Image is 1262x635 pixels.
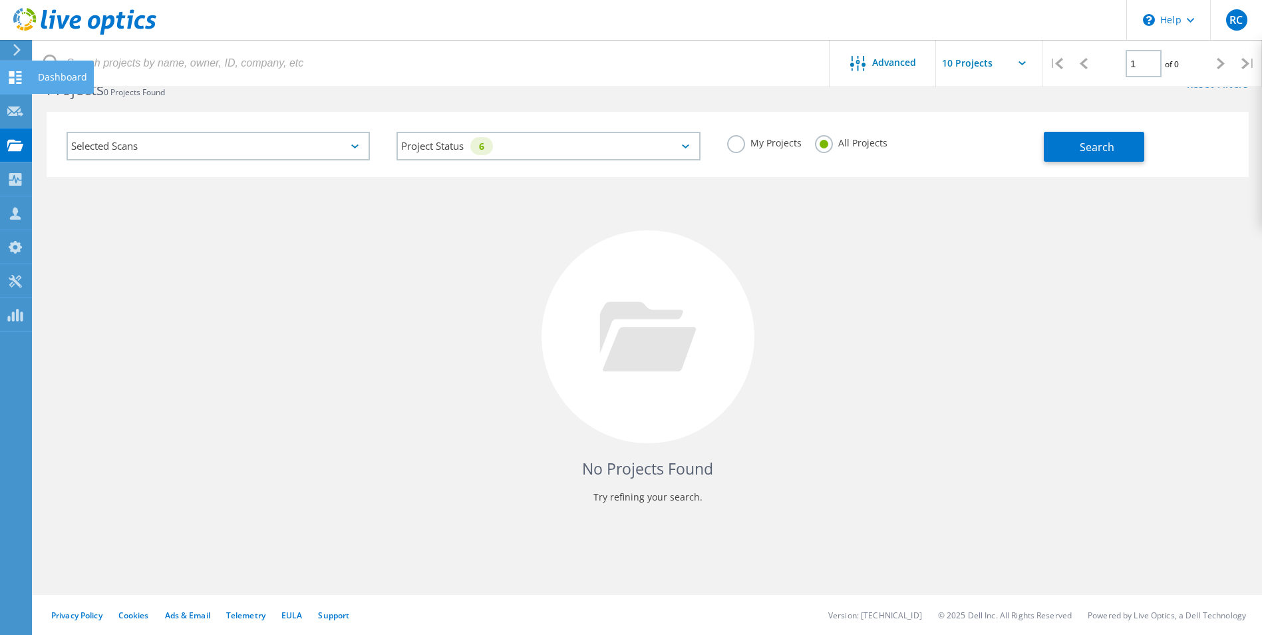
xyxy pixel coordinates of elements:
[118,610,149,621] a: Cookies
[727,135,802,148] label: My Projects
[1080,140,1114,154] span: Search
[828,610,922,621] li: Version: [TECHNICAL_ID]
[104,87,165,98] span: 0 Projects Found
[165,610,210,621] a: Ads & Email
[1042,40,1070,87] div: |
[1143,14,1155,26] svg: \n
[281,610,302,621] a: EULA
[67,132,370,160] div: Selected Scans
[872,58,916,67] span: Advanced
[1165,59,1179,70] span: of 0
[60,458,1235,480] h4: No Projects Found
[51,610,102,621] a: Privacy Policy
[815,135,887,148] label: All Projects
[938,610,1072,621] li: © 2025 Dell Inc. All Rights Reserved
[226,610,265,621] a: Telemetry
[318,610,349,621] a: Support
[1044,132,1144,162] button: Search
[470,137,493,155] div: 6
[33,40,830,87] input: Search projects by name, owner, ID, company, etc
[1088,610,1246,621] li: Powered by Live Optics, a Dell Technology
[1229,15,1243,25] span: RC
[60,487,1235,508] p: Try refining your search.
[1235,40,1262,87] div: |
[13,28,156,37] a: Live Optics Dashboard
[38,73,87,82] div: Dashboard
[396,132,700,160] div: Project Status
